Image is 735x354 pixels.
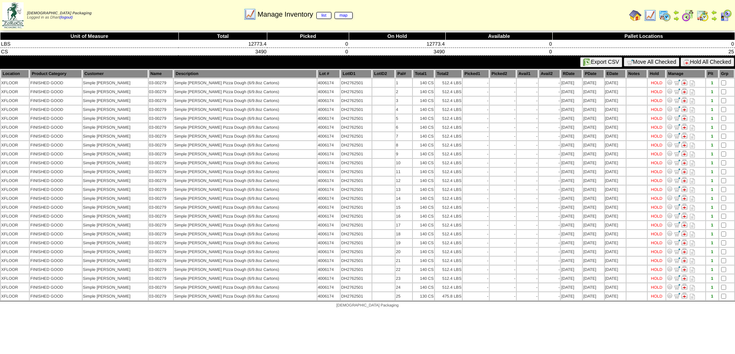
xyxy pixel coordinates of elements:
img: line_graph.gif [244,8,256,20]
img: Manage Hold [681,230,687,237]
td: Simple [PERSON_NAME] [83,88,148,96]
td: 03-00279 [149,114,173,123]
th: Product Category [30,70,81,78]
th: Avail1 [517,70,538,78]
td: [DATE] [583,123,604,131]
td: - [490,123,516,131]
img: Move [674,97,680,103]
img: Manage Hold [681,97,687,103]
td: - [463,114,489,123]
td: XFLOOR [1,123,29,131]
td: - [463,123,489,131]
img: Adjust [667,177,673,183]
td: [DATE] [605,123,626,131]
img: Move [674,141,680,148]
td: [DATE] [605,88,626,96]
img: Move [674,275,680,281]
img: Adjust [667,195,673,201]
td: [DATE] [561,123,582,131]
td: DH2762501 [341,141,371,149]
div: 1 [706,99,718,103]
img: Manage Hold [681,79,687,85]
th: Pal# [396,70,412,78]
td: 4006174 [317,132,340,140]
div: HOLD [651,107,662,112]
td: - [463,141,489,149]
th: Picked1 [463,70,489,78]
td: FINISHED GOOD [30,141,81,149]
div: HOLD [651,90,662,94]
td: 512.4 LBS [435,106,462,114]
td: [DATE] [605,79,626,87]
td: XFLOOR [1,132,29,140]
td: 0 [445,48,552,56]
th: Total [178,32,267,40]
td: [DATE] [583,132,604,140]
img: Move [674,106,680,112]
th: Customer [83,70,148,78]
i: Note [690,116,695,122]
td: Simple [PERSON_NAME] [83,97,148,105]
td: 8 [396,141,412,149]
img: calendarblend.gif [682,9,694,22]
td: FINISHED GOOD [30,97,81,105]
i: Note [690,143,695,148]
td: XFLOOR [1,79,29,87]
img: Manage Hold [681,195,687,201]
td: Simple [PERSON_NAME] Pizza Dough (6/9.8oz Cartons) [174,88,317,96]
th: Picked2 [490,70,516,78]
td: 12773.4 [178,40,267,48]
div: 1 [706,143,718,148]
td: 03-00279 [149,123,173,131]
img: Adjust [667,275,673,281]
img: Move [674,213,680,219]
td: DH2762501 [341,106,371,114]
a: (logout) [60,15,73,20]
td: 12773.4 [349,40,445,48]
img: Move [674,195,680,201]
button: Hold All Checked [681,58,734,66]
td: [DATE] [583,141,604,149]
td: DH2762501 [341,97,371,105]
td: - [539,123,560,131]
td: FINISHED GOOD [30,123,81,131]
td: - [517,114,538,123]
th: Hold [648,70,665,78]
th: Name [149,70,173,78]
td: 4006174 [317,114,340,123]
td: - [517,106,538,114]
td: 4006174 [317,79,340,87]
img: Move [674,115,680,121]
img: Move [674,248,680,254]
img: Adjust [667,79,673,85]
td: Simple [PERSON_NAME] Pizza Dough (6/9.8oz Cartons) [174,141,317,149]
td: [DATE] [561,106,582,114]
img: arrowright.gif [673,15,679,22]
td: [DATE] [605,141,626,149]
img: Move [674,230,680,237]
td: - [490,114,516,123]
img: Move [674,159,680,165]
td: - [463,88,489,96]
th: On Hold [349,32,445,40]
td: XFLOOR [1,141,29,149]
img: Move [674,79,680,85]
img: Adjust [667,221,673,228]
img: Manage Hold [681,177,687,183]
div: HOLD [651,99,662,103]
i: Note [690,98,695,104]
td: [DATE] [583,106,604,114]
img: Adjust [667,159,673,165]
td: [DATE] [561,132,582,140]
td: - [539,97,560,105]
th: Avail2 [539,70,560,78]
td: 512.4 LBS [435,97,462,105]
img: Move [674,168,680,174]
td: DH2762501 [341,79,371,87]
td: 140 CS [413,123,434,131]
img: Manage Hold [681,115,687,121]
td: - [517,141,538,149]
img: Adjust [667,106,673,112]
th: Lot # [317,70,340,78]
td: - [490,132,516,140]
